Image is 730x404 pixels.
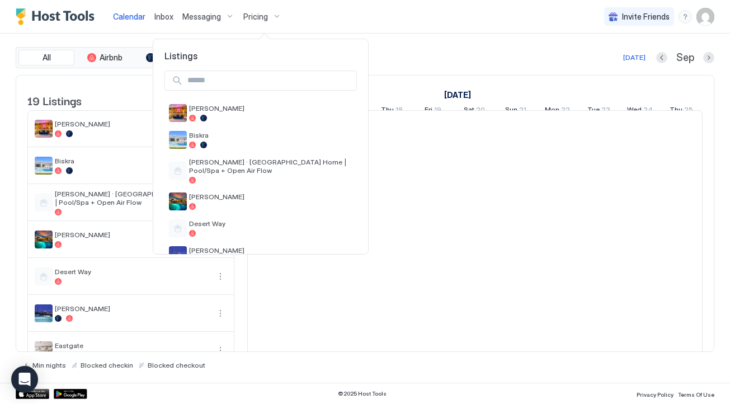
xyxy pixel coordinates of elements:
[169,104,187,122] div: listing image
[189,219,352,228] span: Desert Way
[153,50,368,62] span: Listings
[189,192,352,201] span: [PERSON_NAME]
[11,366,38,393] div: Open Intercom Messenger
[169,246,187,264] div: listing image
[189,131,352,139] span: Biskra
[189,104,352,112] span: [PERSON_NAME]
[189,158,352,175] span: [PERSON_NAME] · [GEOGRAPHIC_DATA] Home | Pool/Spa + Open Air Flow
[183,71,356,90] input: Input Field
[169,131,187,149] div: listing image
[189,246,352,255] span: [PERSON_NAME]
[169,192,187,210] div: listing image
